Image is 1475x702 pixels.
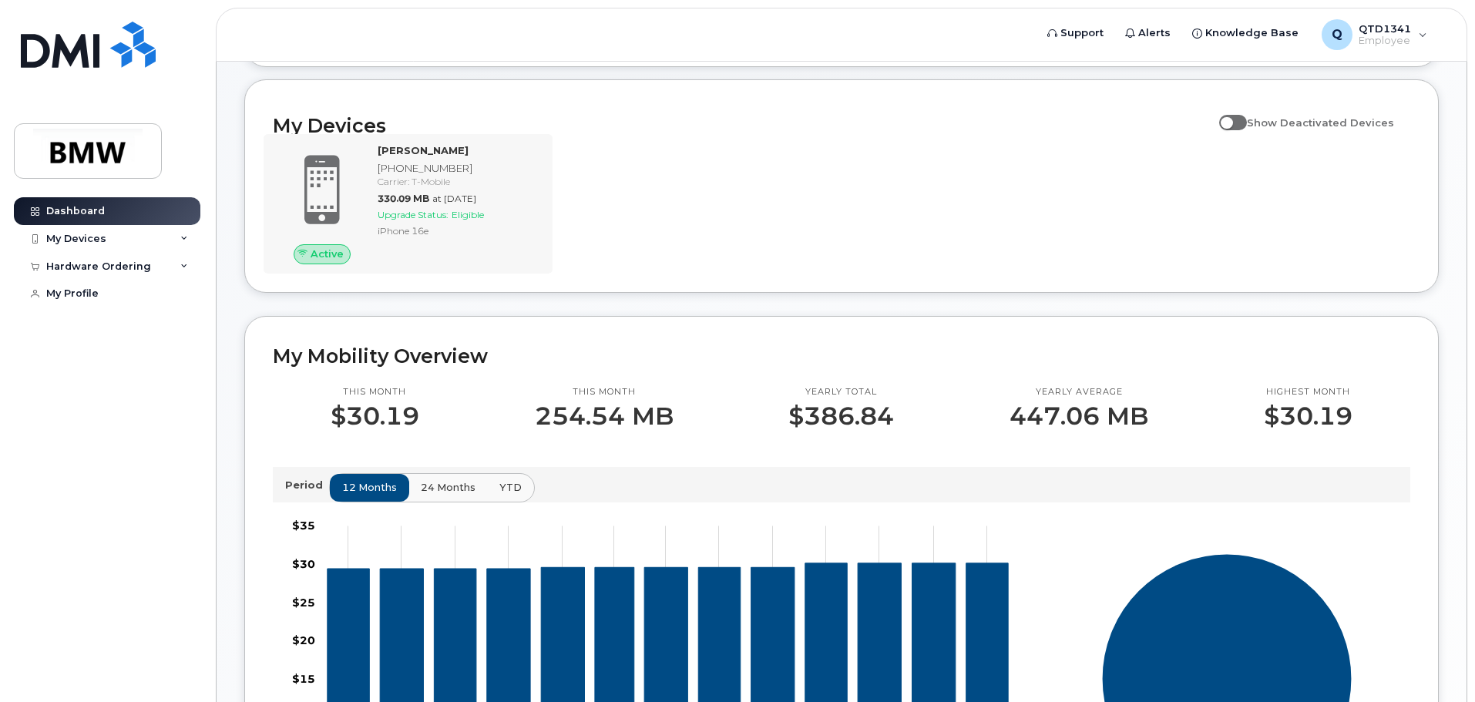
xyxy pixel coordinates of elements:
input: Show Deactivated Devices [1219,108,1231,120]
p: Highest month [1264,386,1352,398]
span: 24 months [421,480,475,495]
p: 447.06 MB [1010,402,1148,430]
a: Knowledge Base [1181,18,1309,49]
tspan: $30 [292,557,315,571]
p: 254.54 MB [535,402,674,430]
p: This month [331,386,419,398]
span: Employee [1359,35,1411,47]
span: Eligible [452,209,484,220]
span: Show Deactivated Devices [1247,116,1394,129]
span: Alerts [1138,25,1171,41]
tspan: $20 [292,634,315,648]
div: QTD1341 [1311,19,1438,50]
span: Active [311,247,344,261]
div: iPhone 16e [378,224,537,237]
tspan: $35 [292,519,315,532]
p: Yearly total [788,386,894,398]
span: Knowledge Base [1205,25,1299,41]
a: Active[PERSON_NAME][PHONE_NUMBER]Carrier: T-Mobile330.09 MBat [DATE]Upgrade Status:EligibleiPhone... [273,143,543,264]
tspan: $25 [292,596,315,610]
tspan: $15 [292,672,315,686]
div: [PHONE_NUMBER] [378,161,537,176]
p: This month [535,386,674,398]
p: Period [285,478,329,492]
span: at [DATE] [432,193,476,204]
a: Alerts [1114,18,1181,49]
p: $386.84 [788,402,894,430]
span: Support [1060,25,1104,41]
span: YTD [499,480,522,495]
strong: [PERSON_NAME] [378,144,469,156]
p: $30.19 [331,402,419,430]
a: Support [1037,18,1114,49]
div: Carrier: T-Mobile [378,175,537,188]
p: Yearly average [1010,386,1148,398]
span: Upgrade Status: [378,209,449,220]
span: 330.09 MB [378,193,429,204]
h2: My Mobility Overview [273,344,1410,368]
h2: My Devices [273,114,1211,137]
p: $30.19 [1264,402,1352,430]
span: Q [1332,25,1342,44]
iframe: Messenger Launcher [1408,635,1463,690]
span: QTD1341 [1359,22,1411,35]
